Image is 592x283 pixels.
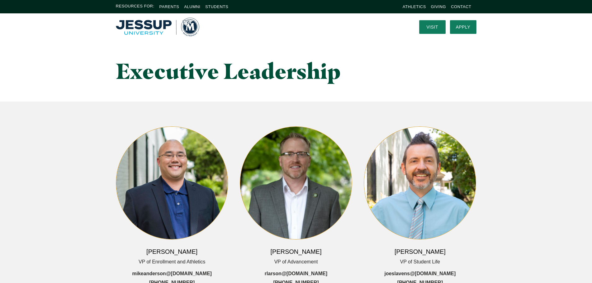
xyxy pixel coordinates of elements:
a: rlarson @[DOMAIN_NAME] [265,269,328,278]
span: joeslavens [384,269,410,278]
a: mikeanderson @[DOMAIN_NAME] [132,269,212,278]
a: Athletics [403,4,426,9]
h6: [PERSON_NAME] [270,247,321,256]
span: VP of Enrollment and Athletics [139,258,205,267]
h1: Executive Leadership [116,59,352,83]
a: Visit [419,20,446,34]
a: joeslavens @[DOMAIN_NAME] [384,269,456,278]
a: Giving [431,4,446,9]
a: Students [205,4,228,9]
img: Staff Headshot Robby Larson [240,127,352,239]
h6: [PERSON_NAME] [394,247,445,256]
span: @[DOMAIN_NAME] [166,269,212,278]
img: Multnomah University Logo [116,18,199,36]
span: @[DOMAIN_NAME] [410,269,456,278]
span: Resources For: [116,3,154,10]
img: JoeSlavensHeadshot [364,127,476,239]
a: Home [116,18,199,36]
a: Contact [451,4,471,9]
a: Alumni [184,4,200,9]
span: mikeanderson [132,269,166,278]
span: @[DOMAIN_NAME] [282,269,327,278]
span: rlarson [265,269,282,278]
h6: [PERSON_NAME] [146,247,197,256]
span: VP of Student Life [400,258,440,267]
img: MikeAndersonHeadshot [116,127,228,239]
span: VP of Advancement [274,258,318,267]
a: Apply [450,20,476,34]
a: Parents [159,4,179,9]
